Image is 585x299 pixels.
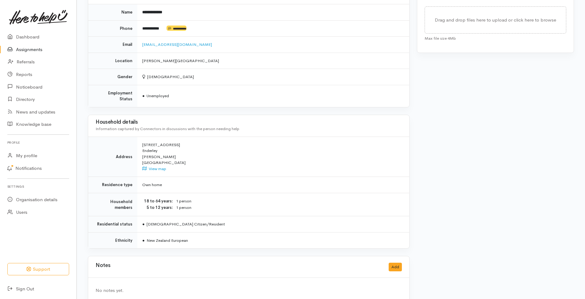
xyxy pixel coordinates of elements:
dd: 1 person [176,198,402,205]
td: Ethnicity [88,232,137,248]
span: New Zealand European [142,238,188,243]
td: [PERSON_NAME][GEOGRAPHIC_DATA] [137,53,409,69]
td: Phone [88,20,137,37]
span: ● [142,93,145,98]
a: [EMAIL_ADDRESS][DOMAIN_NAME] [142,42,212,47]
h6: Profile [7,138,69,147]
dt: 18 to 64 years [142,198,173,204]
td: Address [88,137,137,177]
div: Max file size 4Mb [425,34,566,42]
div: No notes yet. [96,287,402,294]
td: Name [88,4,137,21]
td: Residence type [88,177,137,193]
dt: 5 to 12 years [142,205,173,211]
span: Drag and drop files here to upload or click here to browse [435,17,556,23]
td: Household members [88,193,137,216]
dd: 1 person [176,205,402,211]
td: Own home [137,177,409,193]
div: [STREET_ADDRESS] Enderley [PERSON_NAME] [GEOGRAPHIC_DATA] [142,142,402,172]
button: Support [7,263,69,276]
td: Email [88,37,137,53]
td: Employment Status [88,85,137,107]
h3: Notes [96,263,110,272]
h3: Household details [96,119,402,125]
button: Add [389,263,402,272]
span: ● [142,221,145,227]
td: Gender [88,69,137,85]
span: Unemployed [142,93,169,98]
h6: Settings [7,182,69,191]
td: Residential status [88,216,137,233]
span: ● [142,238,145,243]
span: Information captured by Connectors in discussions with the person needing help [96,126,239,131]
td: Location [88,53,137,69]
a: View map [142,166,166,171]
span: [DEMOGRAPHIC_DATA] [142,74,194,79]
span: [DEMOGRAPHIC_DATA] Citizen/Resident [142,221,225,227]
